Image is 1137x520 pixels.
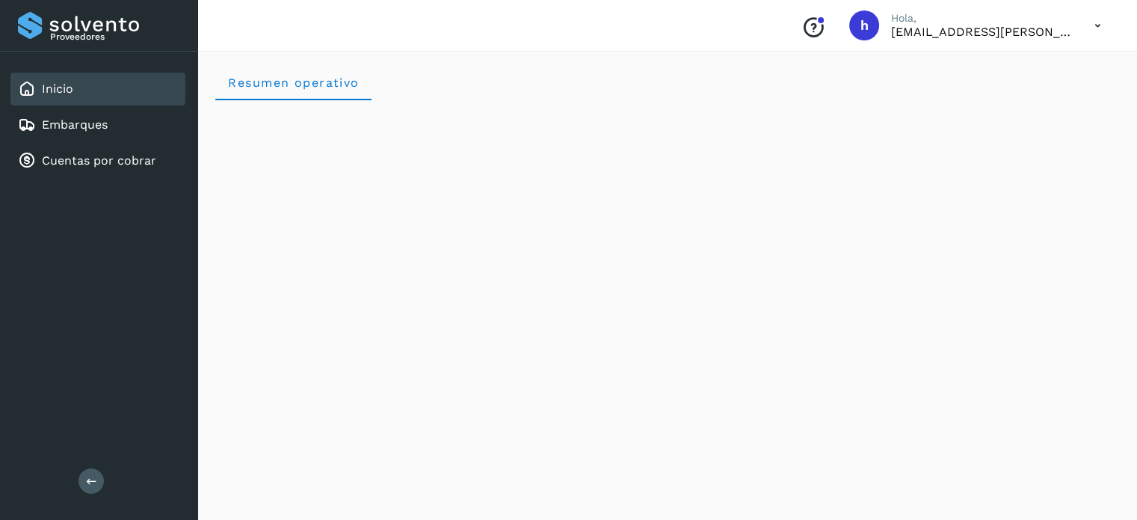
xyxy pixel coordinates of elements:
[227,76,360,90] span: Resumen operativo
[10,108,185,141] div: Embarques
[10,144,185,177] div: Cuentas por cobrar
[50,31,179,42] p: Proveedores
[10,73,185,105] div: Inicio
[42,82,73,96] a: Inicio
[891,25,1070,39] p: hpichardo@karesan.com.mx
[891,12,1070,25] p: Hola,
[42,117,108,132] a: Embarques
[42,153,156,168] a: Cuentas por cobrar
